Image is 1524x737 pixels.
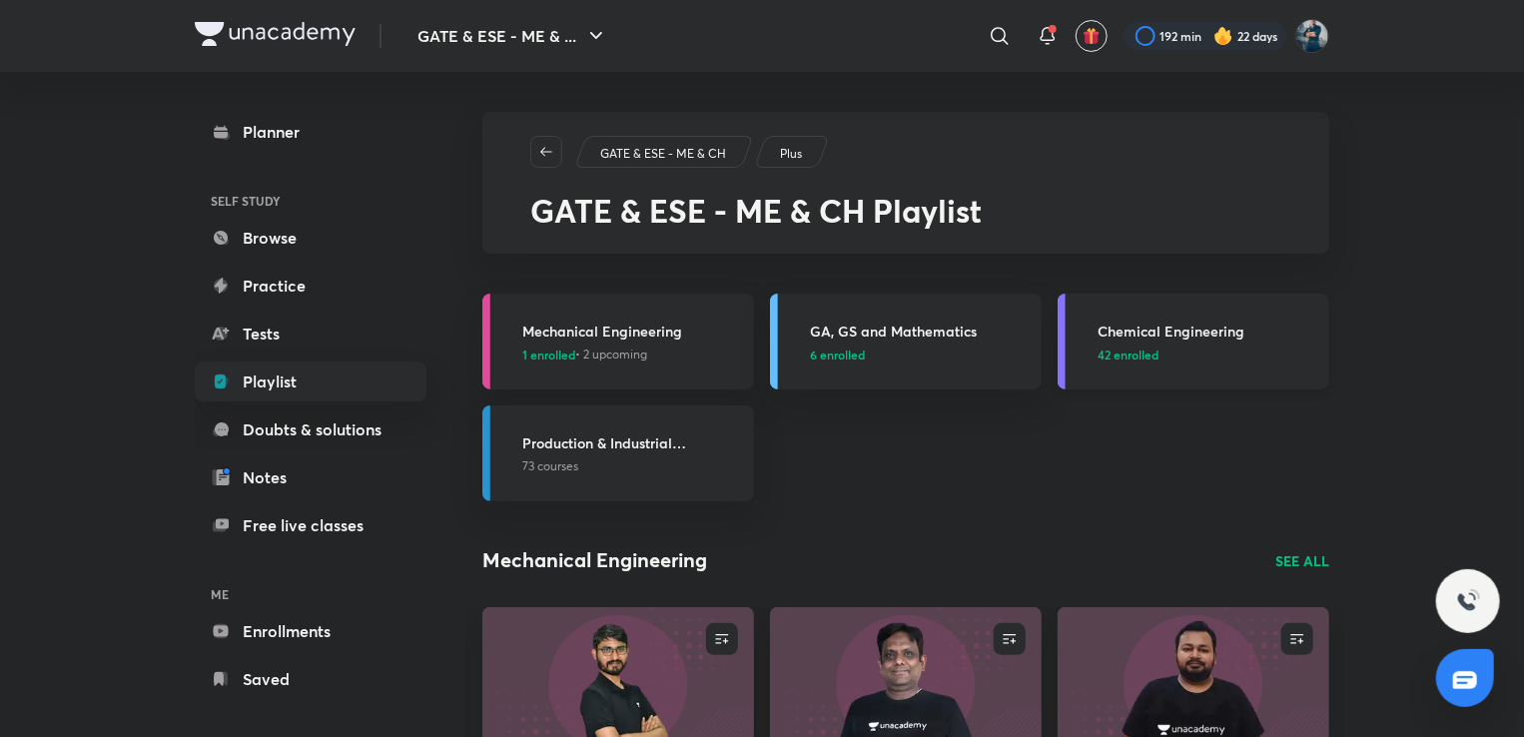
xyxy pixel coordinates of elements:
span: 42 enrolled [1098,346,1158,364]
a: Browse [195,218,426,258]
button: GATE & ESE - ME & ... [405,16,620,56]
img: Vinay Upadhyay [1295,19,1329,53]
img: Company Logo [195,22,356,46]
a: Plus [777,145,806,163]
a: Doubts & solutions [195,409,426,449]
p: Plus [780,145,802,163]
img: avatar [1083,27,1101,45]
h6: SELF STUDY [195,184,426,218]
a: Planner [195,112,426,152]
a: Tests [195,314,426,354]
p: GATE & ESE - ME & CH [600,145,726,163]
h2: Mechanical Engineering [482,545,707,575]
img: ttu [1456,589,1480,613]
a: Saved [195,659,426,699]
a: GA, GS and Mathematics6 enrolled [770,294,1042,389]
a: Production & Industrial Engineering73 courses [482,405,754,501]
a: GATE & ESE - ME & CH [597,145,730,163]
h3: Production & Industrial Engineering [522,432,742,453]
span: 1 enrolled [522,346,575,364]
a: Mechanical Engineering1 enrolled• 2 upcoming [482,294,754,389]
a: Notes [195,457,426,497]
button: avatar [1076,20,1108,52]
h3: Mechanical Engineering [522,321,742,342]
a: Playlist [195,362,426,401]
a: SEE ALL [1275,550,1329,571]
span: • 2 upcoming [522,346,647,364]
span: GATE & ESE - ME & CH Playlist [530,189,982,232]
img: streak [1213,26,1233,46]
h6: ME [195,577,426,611]
span: 6 enrolled [810,346,865,364]
span: 73 courses [522,457,578,475]
a: Enrollments [195,611,426,651]
a: Company Logo [195,22,356,51]
a: Practice [195,266,426,306]
a: Free live classes [195,505,426,545]
a: Chemical Engineering42 enrolled [1058,294,1329,389]
h3: GA, GS and Mathematics [810,321,1030,342]
h3: Chemical Engineering [1098,321,1317,342]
